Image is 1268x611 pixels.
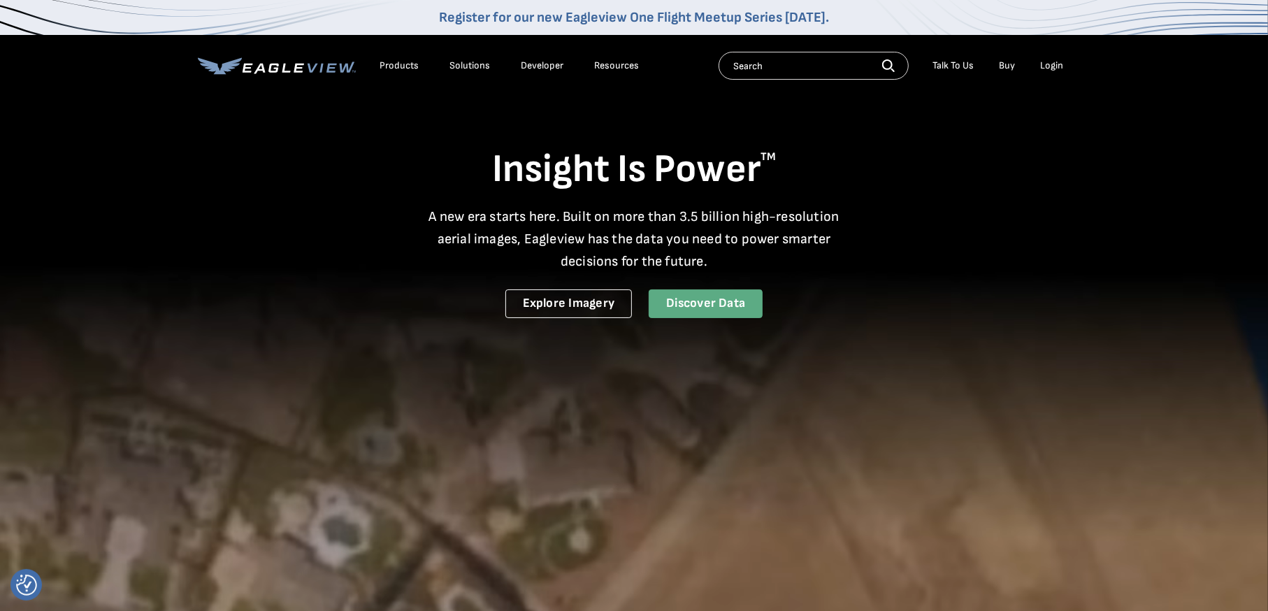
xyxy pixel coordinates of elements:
[521,59,563,72] a: Developer
[1040,59,1063,72] div: Login
[719,52,909,80] input: Search
[439,9,829,26] a: Register for our new Eagleview One Flight Meetup Series [DATE].
[420,206,848,273] p: A new era starts here. Built on more than 3.5 billion high-resolution aerial images, Eagleview ha...
[999,59,1015,72] a: Buy
[16,575,37,596] button: Consent Preferences
[505,289,633,318] a: Explore Imagery
[380,59,419,72] div: Products
[16,575,37,596] img: Revisit consent button
[198,145,1070,194] h1: Insight Is Power
[449,59,490,72] div: Solutions
[932,59,974,72] div: Talk To Us
[761,150,776,164] sup: TM
[594,59,639,72] div: Resources
[649,289,763,318] a: Discover Data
